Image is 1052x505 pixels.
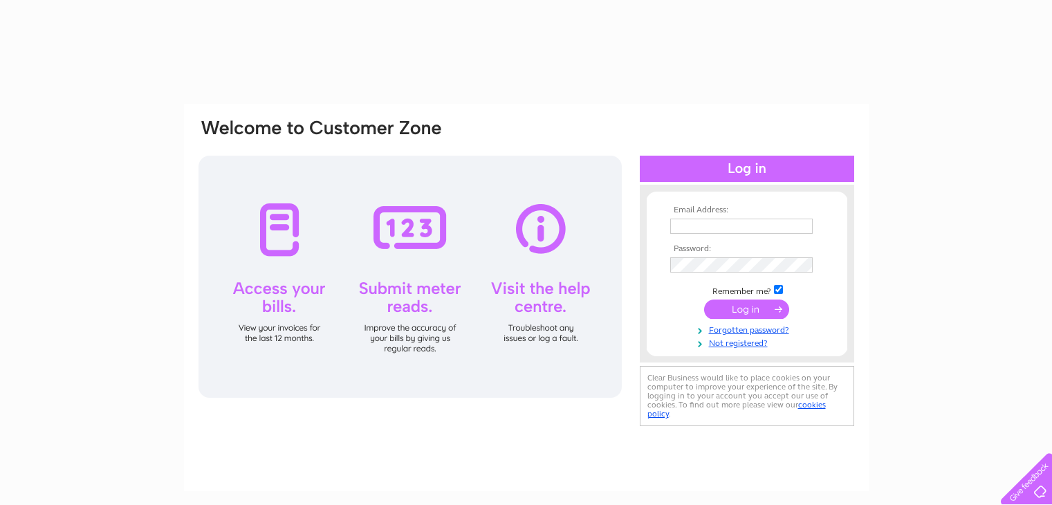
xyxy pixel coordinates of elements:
a: cookies policy [647,400,826,419]
input: Submit [704,300,789,319]
td: Remember me? [667,283,827,297]
div: Clear Business would like to place cookies on your computer to improve your experience of the sit... [640,366,854,426]
th: Password: [667,244,827,254]
a: Not registered? [670,336,827,349]
th: Email Address: [667,205,827,215]
a: Forgotten password? [670,322,827,336]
